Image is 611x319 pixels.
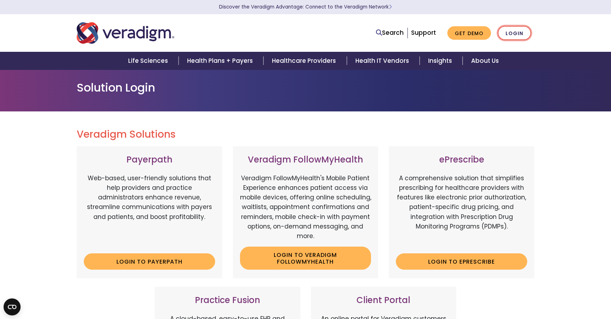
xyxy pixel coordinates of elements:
h3: Veradigm FollowMyHealth [240,155,371,165]
a: Login to Payerpath [84,253,215,270]
a: Get Demo [447,26,491,40]
h1: Solution Login [77,81,535,94]
a: Health Plans + Payers [179,52,263,70]
a: Health IT Vendors [347,52,420,70]
a: Life Sciences [120,52,179,70]
img: Veradigm logo [77,21,174,45]
h2: Veradigm Solutions [77,128,535,141]
p: Veradigm FollowMyHealth's Mobile Patient Experience enhances patient access via mobile devices, o... [240,174,371,241]
h3: Practice Fusion [162,295,293,306]
a: Discover the Veradigm Advantage: Connect to the Veradigm NetworkLearn More [219,4,392,10]
a: Insights [420,52,463,70]
a: Login [498,26,531,40]
a: Login to Veradigm FollowMyHealth [240,247,371,270]
a: Login to ePrescribe [396,253,527,270]
button: Open CMP widget [4,298,21,315]
p: A comprehensive solution that simplifies prescribing for healthcare providers with features like ... [396,174,527,248]
a: Healthcare Providers [263,52,347,70]
h3: Client Portal [318,295,449,306]
a: Search [376,28,404,38]
a: Support [411,28,436,37]
h3: Payerpath [84,155,215,165]
a: About Us [463,52,507,70]
h3: ePrescribe [396,155,527,165]
p: Web-based, user-friendly solutions that help providers and practice administrators enhance revenu... [84,174,215,248]
span: Learn More [389,4,392,10]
